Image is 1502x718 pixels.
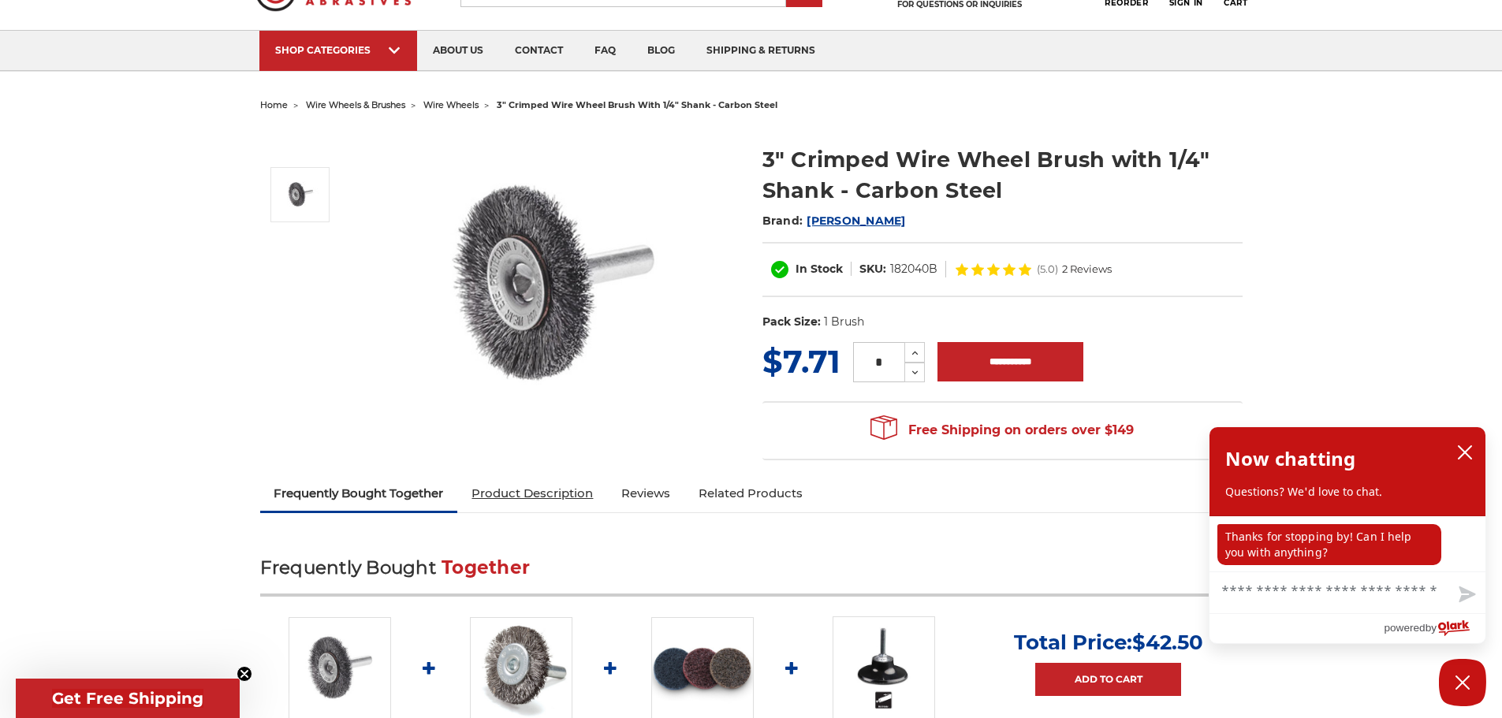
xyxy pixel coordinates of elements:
[691,31,831,71] a: shipping & returns
[260,556,436,578] span: Frequently Bought
[260,99,288,110] a: home
[824,314,864,330] dd: 1 Brush
[1452,441,1478,464] button: close chatbox
[684,476,817,511] a: Related Products
[457,476,607,511] a: Product Description
[1446,577,1485,613] button: Send message
[395,128,710,443] img: 3" Crimped Carbon Steel Wire Wheel Brush with 1/4" Shank
[1225,443,1355,474] h2: Now chatting
[1384,614,1485,643] a: Powered by Olark
[1426,618,1437,638] span: by
[1209,426,1486,644] div: olark chatbox
[1014,630,1203,655] p: Total Price:
[870,415,1134,446] span: Free Shipping on orders over $149
[1439,659,1486,706] button: Close Chatbox
[632,31,691,71] a: blog
[1225,484,1470,500] p: Questions? We'd love to chat.
[260,476,458,511] a: Frequently Bought Together
[762,342,840,381] span: $7.71
[281,175,320,214] img: 3" Crimped Carbon Steel Wire Wheel Brush with 1/4" Shank
[423,99,479,110] a: wire wheels
[1037,264,1058,274] span: (5.0)
[607,476,684,511] a: Reviews
[52,689,203,708] span: Get Free Shipping
[859,261,886,277] dt: SKU:
[417,31,499,71] a: about us
[579,31,632,71] a: faq
[16,679,240,718] div: Get Free ShippingClose teaser
[762,314,821,330] dt: Pack Size:
[306,99,405,110] a: wire wheels & brushes
[1384,618,1425,638] span: powered
[275,44,401,56] div: SHOP CATEGORIES
[1217,524,1441,565] p: Thanks for stopping by! Can I help you with anything?
[807,214,905,228] a: [PERSON_NAME]
[1035,663,1181,696] a: Add to Cart
[237,666,252,682] button: Close teaser
[762,144,1243,206] h1: 3" Crimped Wire Wheel Brush with 1/4" Shank - Carbon Steel
[796,262,843,276] span: In Stock
[499,31,579,71] a: contact
[762,214,803,228] span: Brand:
[442,556,530,578] span: Together
[1209,516,1485,571] div: chat
[1132,630,1203,655] span: $42.50
[890,261,937,277] dd: 182040B
[1062,264,1112,274] span: 2 Reviews
[497,99,777,110] span: 3" crimped wire wheel brush with 1/4" shank - carbon steel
